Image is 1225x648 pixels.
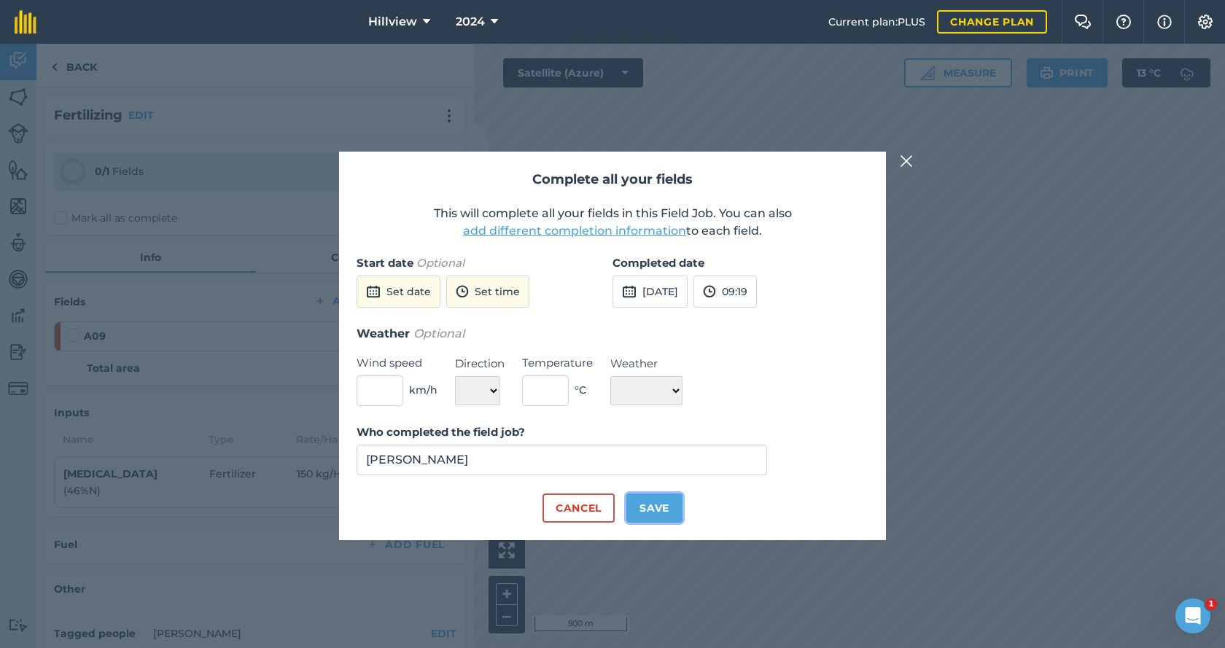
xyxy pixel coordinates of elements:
strong: Start date [357,256,413,270]
span: km/h [409,382,437,398]
button: Set time [446,276,529,308]
span: Hillview [368,13,417,31]
img: A question mark icon [1115,15,1132,29]
button: Save [626,493,682,523]
em: Optional [413,327,464,340]
strong: Completed date [612,256,704,270]
iframe: Intercom live chat [1175,598,1210,633]
img: svg+xml;base64,PD94bWwgdmVyc2lvbj0iMS4wIiBlbmNvZGluZz0idXRmLTgiPz4KPCEtLSBHZW5lcmF0b3I6IEFkb2JlIE... [456,283,469,300]
label: Temperature [522,354,593,372]
button: Set date [357,276,440,308]
label: Direction [455,355,505,372]
button: 09:19 [693,276,757,308]
a: Change plan [937,10,1047,34]
h2: Complete all your fields [357,169,868,190]
img: Two speech bubbles overlapping with the left bubble in the forefront [1074,15,1092,29]
img: A cog icon [1197,15,1214,29]
p: This will complete all your fields in this Field Job. You can also to each field. [357,205,868,240]
button: add different completion information [463,222,686,240]
span: 1 [1205,598,1217,610]
span: 2024 [456,13,485,31]
button: Cancel [542,493,615,523]
label: Wind speed [357,354,437,372]
span: ° C [575,382,586,398]
img: svg+xml;base64,PHN2ZyB4bWxucz0iaHR0cDovL3d3dy53My5vcmcvMjAwMC9zdmciIHdpZHRoPSIxNyIgaGVpZ2h0PSIxNy... [1157,13,1172,31]
label: Weather [610,355,682,372]
img: fieldmargin Logo [15,10,36,34]
strong: Who completed the field job? [357,425,525,439]
button: [DATE] [612,276,688,308]
img: svg+xml;base64,PHN2ZyB4bWxucz0iaHR0cDovL3d3dy53My5vcmcvMjAwMC9zdmciIHdpZHRoPSIyMiIgaGVpZ2h0PSIzMC... [900,152,913,170]
img: svg+xml;base64,PD94bWwgdmVyc2lvbj0iMS4wIiBlbmNvZGluZz0idXRmLTgiPz4KPCEtLSBHZW5lcmF0b3I6IEFkb2JlIE... [703,283,716,300]
h3: Weather [357,324,868,343]
img: svg+xml;base64,PD94bWwgdmVyc2lvbj0iMS4wIiBlbmNvZGluZz0idXRmLTgiPz4KPCEtLSBHZW5lcmF0b3I6IEFkb2JlIE... [622,283,637,300]
span: Current plan : PLUS [828,14,925,30]
img: svg+xml;base64,PD94bWwgdmVyc2lvbj0iMS4wIiBlbmNvZGluZz0idXRmLTgiPz4KPCEtLSBHZW5lcmF0b3I6IEFkb2JlIE... [366,283,381,300]
em: Optional [416,256,464,270]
